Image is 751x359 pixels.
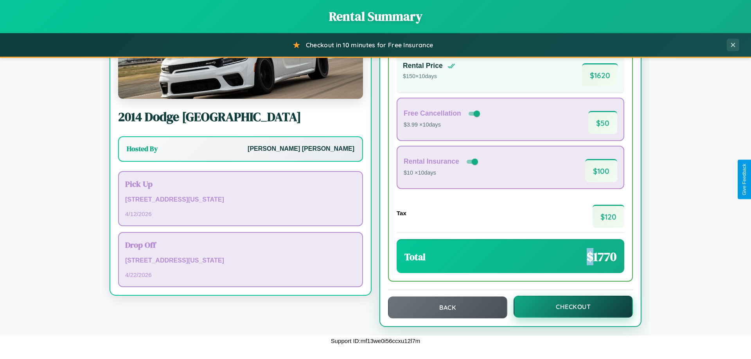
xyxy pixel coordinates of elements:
[125,178,356,189] h3: Pick Up
[404,168,480,178] p: $10 × 10 days
[742,164,747,195] div: Give Feedback
[397,210,406,216] h4: Tax
[588,111,617,134] span: $ 50
[404,250,426,263] h3: Total
[125,270,356,280] p: 4 / 22 / 2026
[593,205,624,228] span: $ 120
[125,255,356,266] p: [STREET_ADDRESS][US_STATE]
[125,239,356,250] h3: Drop Off
[125,209,356,219] p: 4 / 12 / 2026
[403,71,455,82] p: $ 150 × 10 days
[587,248,616,265] span: $ 1770
[585,159,617,182] span: $ 100
[331,336,420,346] p: Support ID: mf13we0i56ccxu12l7m
[118,108,363,125] h2: 2014 Dodge [GEOGRAPHIC_DATA]
[404,109,461,118] h4: Free Cancellation
[127,144,158,154] h3: Hosted By
[388,296,507,318] button: Back
[403,62,443,70] h4: Rental Price
[306,41,433,49] span: Checkout in 10 minutes for Free Insurance
[248,143,354,155] p: [PERSON_NAME] [PERSON_NAME]
[8,8,743,25] h1: Rental Summary
[404,157,459,166] h4: Rental Insurance
[125,194,356,205] p: [STREET_ADDRESS][US_STATE]
[582,63,618,86] span: $ 1620
[514,296,633,318] button: Checkout
[118,21,363,99] img: Dodge Monaco
[404,120,482,130] p: $3.99 × 10 days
